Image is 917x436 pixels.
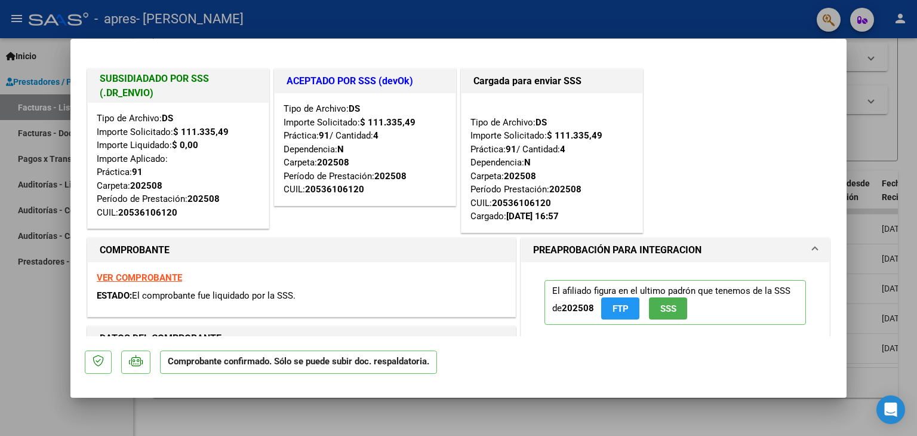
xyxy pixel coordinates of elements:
[162,113,173,124] strong: DS
[601,297,639,320] button: FTP
[560,144,565,155] strong: 4
[360,117,416,128] strong: $ 111.335,49
[349,103,360,114] strong: DS
[132,167,143,177] strong: 91
[132,290,296,301] span: El comprobante fue liquidado por la SSS.
[660,303,676,314] span: SSS
[521,238,829,262] mat-expansion-panel-header: PREAPROBACIÓN PARA INTEGRACION
[649,297,687,320] button: SSS
[187,194,220,204] strong: 202508
[97,290,132,301] span: ESTADO:
[506,144,516,155] strong: 91
[100,244,170,256] strong: COMPROBANTE
[284,102,447,196] div: Tipo de Archivo: Importe Solicitado: Práctica: / Cantidad: Dependencia: Carpeta: Período de Prest...
[876,395,905,424] div: Open Intercom Messenger
[536,117,547,128] strong: DS
[173,127,229,137] strong: $ 111.335,49
[100,333,221,344] strong: DATOS DEL COMPROBANTE
[562,303,594,314] strong: 202508
[317,157,349,168] strong: 202508
[506,211,559,222] strong: [DATE] 16:57
[160,351,437,374] p: Comprobante confirmado. Sólo se puede subir doc. respaldatoria.
[305,183,364,196] div: 20536106120
[337,144,344,155] strong: N
[374,171,407,182] strong: 202508
[118,206,177,220] div: 20536106120
[130,180,162,191] strong: 202508
[504,171,536,182] strong: 202508
[547,130,602,141] strong: $ 111.335,49
[613,303,629,314] span: FTP
[492,196,551,210] div: 20536106120
[287,74,444,88] h1: ACEPTADO POR SSS (devOk)
[172,140,198,151] strong: $ 0,00
[97,272,182,283] a: VER COMPROBANTE
[533,243,701,257] h1: PREAPROBACIÓN PARA INTEGRACION
[473,74,630,88] h1: Cargada para enviar SSS
[544,280,806,325] p: El afiliado figura en el ultimo padrón que tenemos de la SSS de
[97,112,260,219] div: Tipo de Archivo: Importe Solicitado: Importe Liquidado: Importe Aplicado: Práctica: Carpeta: Perí...
[319,130,330,141] strong: 91
[549,184,581,195] strong: 202508
[470,102,633,223] div: Tipo de Archivo: Importe Solicitado: Práctica: / Cantidad: Dependencia: Carpeta: Período Prestaci...
[524,157,531,168] strong: N
[100,72,257,100] h1: SUBSIDIADADO POR SSS (.DR_ENVIO)
[373,130,379,141] strong: 4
